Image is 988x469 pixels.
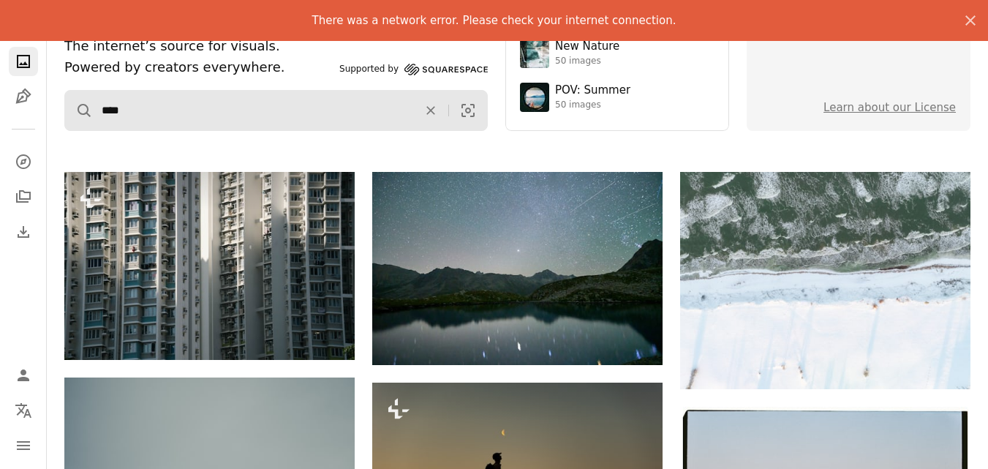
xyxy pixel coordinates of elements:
form: Find visuals sitewide [64,90,488,131]
a: Snow covered landscape with frozen water [680,274,970,287]
a: New Nature50 images [520,39,714,68]
a: Download History [9,217,38,247]
button: Language [9,396,38,425]
a: Collections [9,182,38,211]
img: premium_photo-1755037089989-422ee333aef9 [520,39,549,68]
img: Snow covered landscape with frozen water [680,172,970,389]
button: Menu [9,431,38,460]
a: Supported by [339,61,488,78]
div: 50 images [555,100,630,111]
button: Clear [413,91,448,130]
div: 50 images [555,56,619,67]
img: Tall apartment buildings with many windows and balconies. [64,172,355,360]
button: Visual search [449,91,487,130]
a: Photos [9,47,38,76]
div: POV: Summer [555,83,630,98]
a: Explore [9,147,38,176]
a: POV: Summer50 images [520,83,714,112]
a: Tall apartment buildings with many windows and balconies. [64,259,355,272]
button: Search Unsplash [65,91,93,130]
a: Learn about our License [823,101,956,114]
p: Powered by creators everywhere. [64,57,333,78]
div: New Nature [555,40,619,54]
a: Illustrations [9,82,38,111]
img: premium_photo-1753820185677-ab78a372b033 [520,83,549,112]
a: Starry night sky over a calm mountain lake [372,262,663,275]
a: Log in / Sign up [9,361,38,390]
img: Starry night sky over a calm mountain lake [372,172,663,365]
h1: The internet’s source for visuals. [64,36,333,57]
p: There was a network error. Please check your internet connection. [312,12,676,29]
